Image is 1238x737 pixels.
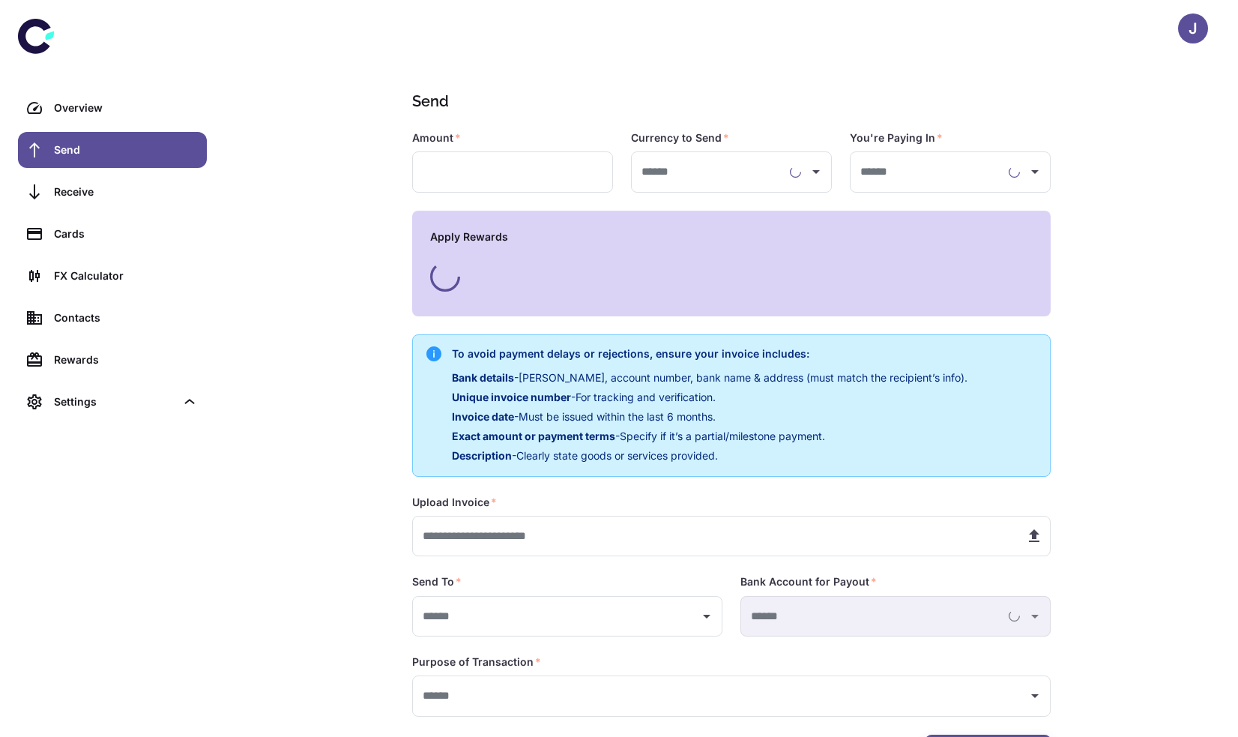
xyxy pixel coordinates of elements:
[696,606,717,627] button: Open
[452,410,514,423] span: Invoice date
[54,100,198,116] div: Overview
[452,391,571,403] span: Unique invoice number
[18,216,207,252] a: Cards
[1024,161,1045,182] button: Open
[18,342,207,378] a: Rewards
[18,132,207,168] a: Send
[1178,13,1208,43] button: J
[18,90,207,126] a: Overview
[412,130,461,145] label: Amount
[452,448,967,464] p: - Clearly state goods or services provided.
[54,226,198,242] div: Cards
[850,130,943,145] label: You're Paying In
[18,300,207,336] a: Contacts
[452,370,967,386] p: - [PERSON_NAME], account number, bank name & address (must match the recipient’s info).
[412,655,541,670] label: Purpose of Transaction
[452,371,514,384] span: Bank details
[18,258,207,294] a: FX Calculator
[452,430,615,442] span: Exact amount or payment terms
[18,384,207,420] div: Settings
[452,389,967,406] p: - For tracking and verification.
[740,574,877,589] label: Bank Account for Payout
[452,449,512,462] span: Description
[412,495,497,510] label: Upload Invoice
[631,130,729,145] label: Currency to Send
[54,394,175,410] div: Settings
[1024,685,1045,706] button: Open
[412,574,462,589] label: Send To
[54,142,198,158] div: Send
[54,268,198,284] div: FX Calculator
[54,352,198,368] div: Rewards
[452,346,967,362] h6: To avoid payment delays or rejections, ensure your invoice includes:
[452,409,967,425] p: - Must be issued within the last 6 months.
[452,428,967,445] p: - Specify if it’s a partial/milestone payment.
[412,90,1045,112] h1: Send
[54,184,198,200] div: Receive
[430,229,1033,245] h6: Apply Rewards
[806,161,827,182] button: Open
[18,174,207,210] a: Receive
[54,310,198,326] div: Contacts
